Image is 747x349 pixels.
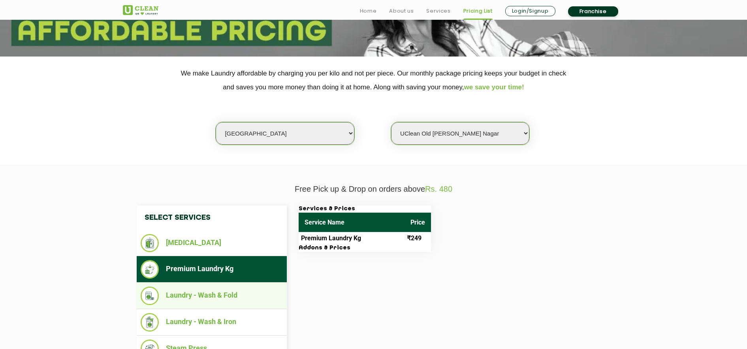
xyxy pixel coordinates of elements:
td: Premium Laundry Kg [299,232,405,245]
p: Free Pick up & Drop on orders above [123,185,625,194]
li: Premium Laundry Kg [141,260,283,279]
th: Service Name [299,213,405,232]
h3: Services & Prices [299,206,431,213]
li: [MEDICAL_DATA] [141,234,283,252]
a: Services [426,6,450,16]
a: Franchise [568,6,618,17]
span: Rs. 480 [425,185,452,193]
img: Laundry - Wash & Fold [141,287,159,305]
a: Home [360,6,377,16]
th: Price [405,213,431,232]
img: Laundry - Wash & Iron [141,313,159,332]
h4: Select Services [137,206,287,230]
img: Premium Laundry Kg [141,260,159,279]
a: Pricing List [463,6,493,16]
span: we save your time! [464,83,524,91]
p: We make Laundry affordable by charging you per kilo and not per piece. Our monthly package pricin... [123,66,625,94]
td: ₹249 [405,232,431,245]
h3: Addons & Prices [299,245,431,252]
li: Laundry - Wash & Fold [141,287,283,305]
a: Login/Signup [505,6,555,16]
img: Dry Cleaning [141,234,159,252]
li: Laundry - Wash & Iron [141,313,283,332]
img: UClean Laundry and Dry Cleaning [123,5,158,15]
a: About us [389,6,414,16]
